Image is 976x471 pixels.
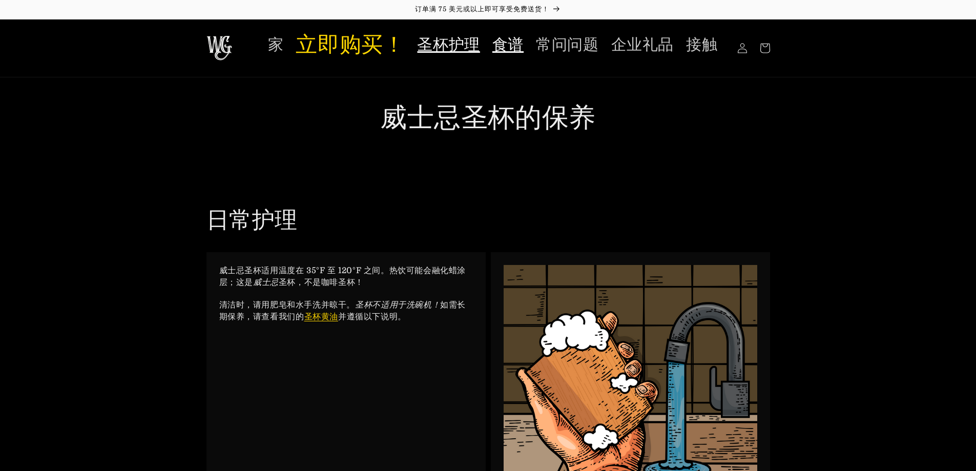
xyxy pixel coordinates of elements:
font: 圣杯，不是咖啡圣杯！ [279,278,364,287]
font: 圣杯护理 [417,38,480,54]
font: 清洁时，请用肥皂和水手洗并晾干。 [219,300,356,310]
font: 日常护理 [206,211,298,233]
font: 并遵循以下说明。 [338,312,406,321]
a: 食谱 [486,30,530,62]
font: 圣杯不适用于洗碗机！ [355,300,440,310]
a: 圣杯黄油 [304,312,338,321]
font: 威士忌 [253,278,279,287]
font: 威士忌圣杯的保养 [380,107,596,133]
font: 订单满 75 美元或以上即可享受免费送货！ [415,5,549,13]
a: 常问问题 [530,30,605,62]
a: 家 [262,30,290,62]
font: 如需长期保养，请查看我们的 [219,300,466,321]
a: 立即购买！ [289,27,411,67]
font: 立即购买！ [296,35,405,57]
font: 企业礼品 [611,38,674,54]
img: 威士忌圣杯 [206,36,232,60]
font: 常问问题 [536,38,598,54]
font: 家 [268,38,284,54]
a: 圣杯护理 [411,30,486,62]
a: 企业礼品 [605,30,680,62]
a: 接触 [680,30,723,62]
font: 接触 [686,38,717,54]
font: 威士忌圣杯适用温度在 35°F 至 120°F 之间。热饮可能会融化蜡涂层；这是 [219,266,466,286]
font: 食谱 [492,38,524,54]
